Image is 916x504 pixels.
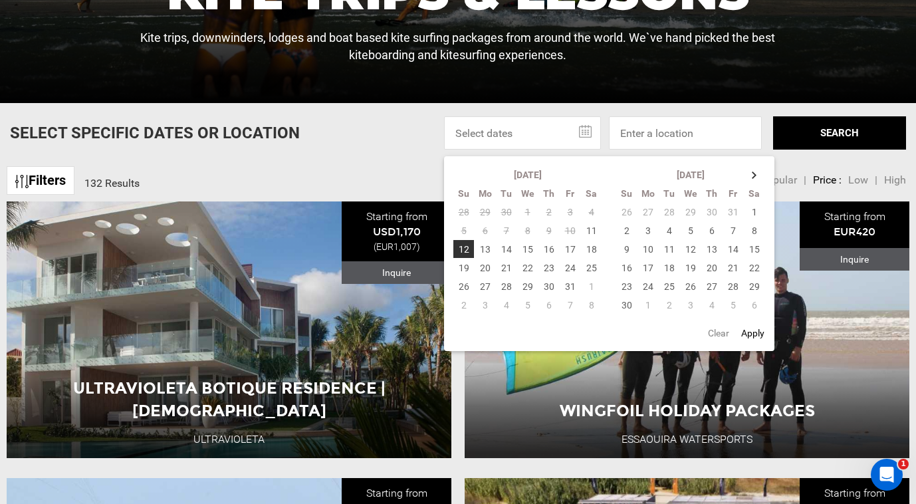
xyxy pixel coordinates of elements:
span: Low [848,174,868,186]
p: Kite trips, downwinders, lodges and boat based kite surfing packages from around the world. We`ve... [124,29,792,63]
li: | [804,173,806,188]
button: Clear [704,321,733,345]
button: SEARCH [773,116,906,150]
p: Select Specific Dates Or Location [10,122,300,144]
li: Price : [813,173,842,188]
a: Filters [7,166,74,195]
iframe: Intercom live chat [871,459,903,491]
input: Select dates [444,116,601,150]
img: btn-icon.svg [15,175,29,188]
li: | [875,173,877,188]
span: High [884,174,906,186]
th: [DATE] [475,166,581,184]
input: Enter a location [609,116,762,150]
th: [DATE] [637,166,744,185]
button: Apply [737,321,768,345]
span: 132 Results [84,177,140,189]
span: 1 [898,459,909,469]
span: Popular [760,174,797,186]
